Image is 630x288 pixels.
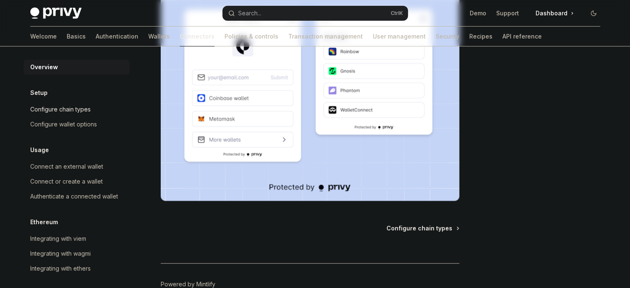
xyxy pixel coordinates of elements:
a: Authenticate a connected wallet [24,189,130,204]
a: Dashboard [529,7,580,20]
a: User management [373,27,426,46]
h5: Ethereum [30,217,58,227]
h5: Usage [30,145,49,155]
a: Recipes [469,27,492,46]
div: Connect an external wallet [30,162,103,172]
div: Overview [30,62,58,72]
span: Configure chain types [386,224,452,232]
a: API reference [502,27,542,46]
a: Support [496,9,519,17]
a: Security [436,27,459,46]
a: Connectors [180,27,215,46]
a: Wallets [148,27,170,46]
span: Dashboard [536,9,567,17]
button: Open search [222,6,408,21]
a: Integrating with ethers [24,261,130,276]
div: Search... [238,8,261,18]
a: Demo [470,9,486,17]
h5: Setup [30,88,48,98]
a: Overview [24,60,130,75]
a: Configure chain types [386,224,459,232]
div: Configure wallet options [30,119,97,129]
a: Integrating with viem [24,231,130,246]
span: Ctrl K [391,10,403,17]
button: Toggle dark mode [587,7,600,20]
a: Integrating with wagmi [24,246,130,261]
a: Transaction management [288,27,363,46]
a: Connect or create a wallet [24,174,130,189]
a: Authentication [96,27,138,46]
img: dark logo [30,7,82,19]
a: Basics [67,27,86,46]
a: Welcome [30,27,57,46]
div: Integrating with ethers [30,264,91,273]
a: Policies & controls [224,27,278,46]
a: Configure wallet options [24,117,130,132]
div: Integrating with wagmi [30,249,91,259]
div: Authenticate a connected wallet [30,191,118,201]
div: Configure chain types [30,104,91,114]
a: Configure chain types [24,102,130,117]
div: Connect or create a wallet [30,177,103,186]
div: Integrating with viem [30,234,86,244]
a: Connect an external wallet [24,159,130,174]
